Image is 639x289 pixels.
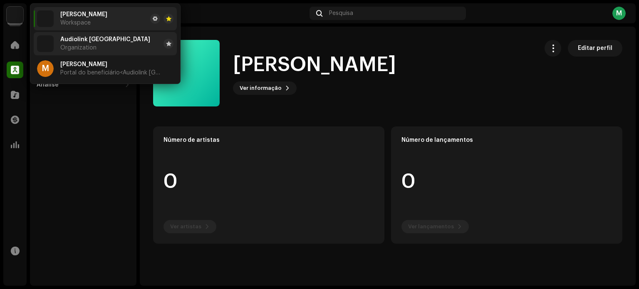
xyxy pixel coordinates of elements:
div: M [612,7,626,20]
span: Organization [60,44,97,51]
img: 730b9dfe-18b5-4111-b483-f30b0c182d82 [37,35,54,52]
span: Workspace [60,20,91,26]
re-o-card-data: Número de artistas [153,126,384,244]
div: M [37,60,54,77]
span: Editar perfil [578,40,612,57]
span: Marc Avel [60,11,107,18]
span: Pesquisa [329,10,353,17]
img: 730b9dfe-18b5-4111-b483-f30b0c182d82 [37,10,54,27]
span: Audiolink Brasil [60,36,150,43]
re-m-nav-dropdown: Análise [33,77,133,93]
re-o-card-data: Número de lançamentos [391,126,622,244]
span: <Audiolink [GEOGRAPHIC_DATA]> [120,70,209,76]
span: Marc Avel [60,61,107,68]
span: Ver informação [240,80,282,96]
h1: [PERSON_NAME] [233,52,396,78]
div: Catálogo [150,10,306,17]
span: Portal do beneficiário <Audiolink Brasil> [60,69,160,76]
div: Análise [37,82,59,88]
button: Editar perfil [568,40,622,57]
img: 730b9dfe-18b5-4111-b483-f30b0c182d82 [7,7,23,23]
button: Ver informação [233,82,297,95]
